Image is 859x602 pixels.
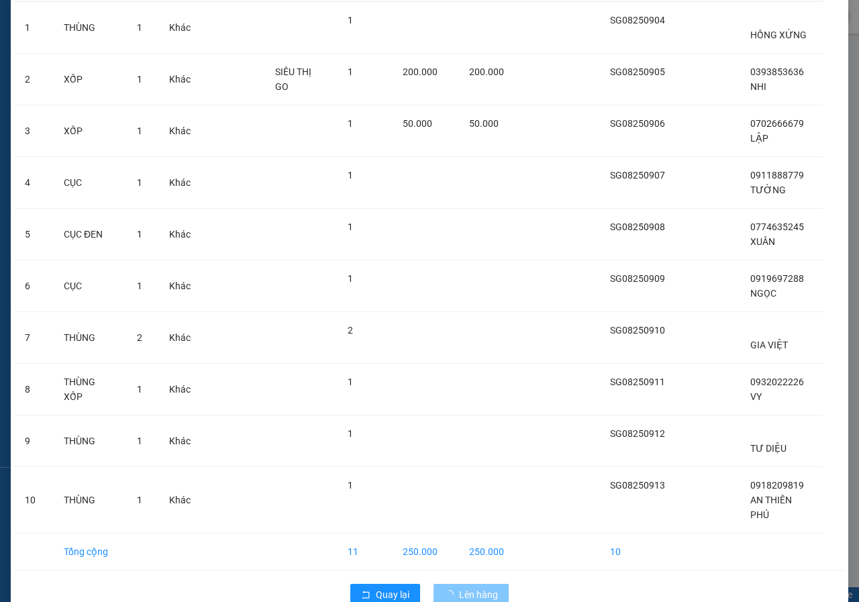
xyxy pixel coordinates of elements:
[158,2,201,54] td: Khác
[610,480,665,491] span: SG08250913
[158,312,201,364] td: Khác
[137,384,142,395] span: 1
[158,260,201,312] td: Khác
[610,325,665,336] span: SG08250910
[459,587,498,602] span: Lên hàng
[158,467,201,534] td: Khác
[53,364,126,415] td: THÙNG XỐP
[403,118,432,129] span: 50.000
[14,157,53,209] td: 4
[392,534,458,570] td: 250.000
[53,105,126,157] td: XỐP
[361,590,370,601] span: rollback
[750,170,804,181] span: 0911888779
[14,467,53,534] td: 10
[750,118,804,129] span: 0702666679
[750,443,787,454] span: TƯ DIỆU
[610,118,665,129] span: SG08250906
[137,495,142,505] span: 1
[750,185,786,195] span: TƯỜNG
[348,66,353,77] span: 1
[750,133,768,144] span: LẬP
[750,288,776,299] span: NGỌC
[750,221,804,232] span: 0774635245
[14,260,53,312] td: 6
[348,325,353,336] span: 2
[14,364,53,415] td: 8
[610,377,665,387] span: SG08250911
[403,66,438,77] span: 200.000
[750,30,807,40] span: HỒNG XỨNG
[53,415,126,467] td: THÙNG
[750,340,788,350] span: GIA VIỆT
[750,81,766,92] span: NHI
[14,209,53,260] td: 5
[14,312,53,364] td: 7
[53,157,126,209] td: CỤC
[610,221,665,232] span: SG08250908
[348,170,353,181] span: 1
[137,126,142,136] span: 1
[137,332,142,343] span: 2
[53,260,126,312] td: CỤC
[137,177,142,188] span: 1
[750,236,775,247] span: XUÂN
[610,66,665,77] span: SG08250905
[348,221,353,232] span: 1
[348,480,353,491] span: 1
[158,364,201,415] td: Khác
[469,66,504,77] span: 200.000
[337,534,392,570] td: 11
[348,428,353,439] span: 1
[610,170,665,181] span: SG08250907
[158,209,201,260] td: Khác
[14,2,53,54] td: 1
[14,415,53,467] td: 9
[14,105,53,157] td: 3
[348,377,353,387] span: 1
[137,281,142,291] span: 1
[14,54,53,105] td: 2
[53,2,126,54] td: THÙNG
[376,587,409,602] span: Quay lại
[750,495,792,520] span: AN THIÊN PHÚ
[137,436,142,446] span: 1
[750,480,804,491] span: 0918209819
[610,273,665,284] span: SG08250909
[137,74,142,85] span: 1
[348,118,353,129] span: 1
[750,391,762,402] span: VY
[158,105,201,157] td: Khác
[610,15,665,26] span: SG08250904
[158,415,201,467] td: Khác
[444,590,459,599] span: loading
[53,534,126,570] td: Tổng cộng
[610,428,665,439] span: SG08250912
[458,534,515,570] td: 250.000
[53,54,126,105] td: XỐP
[53,467,126,534] td: THÙNG
[53,312,126,364] td: THÙNG
[750,377,804,387] span: 0932022226
[469,118,499,129] span: 50.000
[348,15,353,26] span: 1
[750,273,804,284] span: 0919697288
[137,229,142,240] span: 1
[750,66,804,77] span: 0393853636
[158,54,201,105] td: Khác
[158,157,201,209] td: Khác
[599,534,676,570] td: 10
[53,209,126,260] td: CỤC ĐEN
[275,66,311,92] span: SIÊU THỊ GO
[348,273,353,284] span: 1
[137,22,142,33] span: 1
